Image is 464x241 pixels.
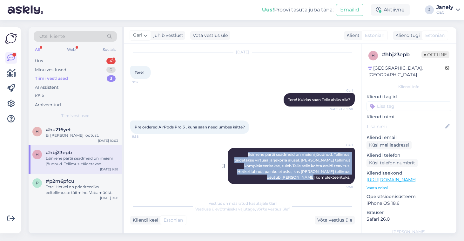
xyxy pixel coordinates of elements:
[436,10,453,15] div: C&C
[366,216,451,223] p: Safari 26.0
[436,5,460,15] a: JanelyC&C
[329,184,353,189] span: 9:58
[36,181,39,185] span: p
[425,5,434,14] div: J
[366,177,416,182] a: [URL][DOMAIN_NAME]
[366,159,418,167] div: Küsi telefoninumbrit
[35,58,43,64] div: Uus
[130,49,355,55] div: [DATE]
[366,152,451,159] p: Kliendi telefon
[365,32,384,39] span: Estonian
[35,75,68,82] div: Tiimi vestlused
[36,129,39,134] span: h
[106,58,116,64] div: 4
[393,32,420,39] div: Klienditugi
[35,102,61,108] div: Arhiveeritud
[368,65,445,78] div: [GEOGRAPHIC_DATA], [GEOGRAPHIC_DATA]
[371,4,410,16] div: Aktiivne
[288,97,350,102] span: Tere! Kuidas saan Teile abiks olla?
[425,32,445,39] span: Estonian
[100,196,118,200] div: [DATE] 9:56
[98,138,118,143] div: [DATE] 10:03
[133,32,142,39] span: Garl
[234,152,351,180] span: Esimene partii seadmeid on meieni jõudnud. Tellimusi täidetakse virtuaaljärjekorra alusel. [PERSO...
[35,67,66,73] div: Minu vestlused
[106,67,116,73] div: 0
[151,32,183,39] div: juhib vestlust
[34,45,41,54] div: All
[329,107,353,112] span: Nähtud ✓ 9:58
[366,84,451,90] div: Kliendi info
[132,134,156,139] span: 9:58
[372,53,375,58] span: h
[190,31,230,40] div: Võta vestlus üle
[366,141,412,149] div: Küsi meiliaadressi
[164,217,183,224] span: Estonian
[132,79,156,84] span: 9:57
[421,51,449,58] span: Offline
[366,114,451,120] p: Kliendi nimi
[135,70,144,75] span: Tere!
[130,217,158,224] div: Kliendi keel
[35,84,58,91] div: AI Assistent
[336,4,363,16] button: Emailid
[46,184,118,196] div: Tere! Hetkel on prioriteediks eeltellimuste täitmine. Vabamüüki tõenäoliselt jõuavad need detsemb...
[46,155,118,167] div: Esimene partii seadmeid on meieni jõudnud. Tellimusi täidetakse virtuaaljärjekorra alusel. [PERSO...
[255,207,290,211] i: „Võtke vestlus üle”
[329,143,353,148] span: Garl
[366,229,451,235] div: [PERSON_NAME]
[100,167,118,172] div: [DATE] 9:58
[61,113,90,119] span: Tiimi vestlused
[66,45,77,54] div: Web
[135,125,245,129] span: Pre ordered AirPods Pro 3 , kuna saan need umbes kätte?
[366,101,451,111] input: Lisa tag
[107,75,116,82] div: 3
[262,7,274,13] b: Uus!
[366,170,451,176] p: Klienditeekond
[46,150,72,155] span: #hbj23epb
[344,32,360,39] div: Klient
[366,200,451,207] p: iPhone OS 18.6
[209,201,277,206] span: Vestlus on määratud kasutajale Garl
[195,207,290,211] span: Vestluse ülevõtmiseks vajutage
[367,123,444,130] input: Lisa nimi
[46,127,71,133] span: #hu216yet
[46,133,118,138] div: Ei [PERSON_NAME] lootust.
[329,88,353,93] span: Garl
[436,5,453,10] div: Janely
[5,32,17,45] img: Askly Logo
[366,93,451,100] p: Kliendi tag'id
[315,216,355,224] div: Võta vestlus üle
[101,45,117,54] div: Socials
[36,152,39,157] span: h
[366,209,451,216] p: Brauser
[35,93,44,99] div: Kõik
[366,193,451,200] p: Operatsioonisüsteem
[366,134,451,141] p: Kliendi email
[382,51,421,59] div: # hbj23epb
[262,6,333,14] div: Proovi tasuta juba täna:
[46,178,74,184] span: #p2m6pfcu
[39,33,65,40] span: Otsi kliente
[366,185,451,191] p: Vaata edasi ...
